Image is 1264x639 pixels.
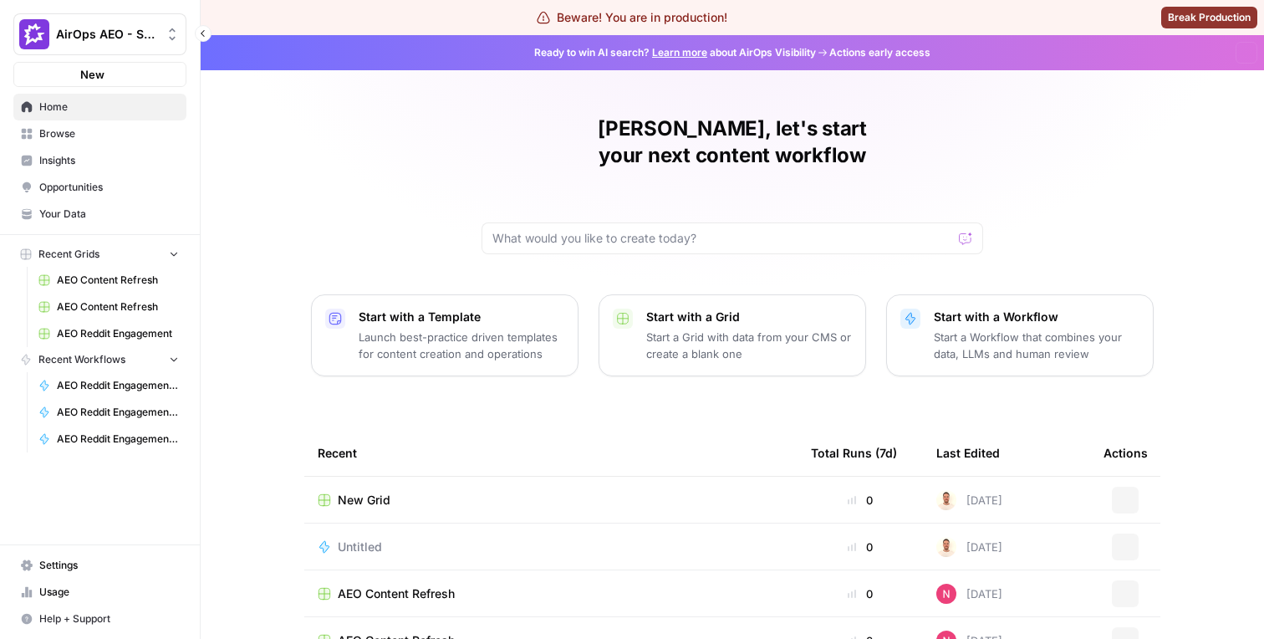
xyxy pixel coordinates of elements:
[13,94,186,120] a: Home
[936,537,956,557] img: n02y6dxk2kpdk487jkjae1zkvp35
[936,490,956,510] img: n02y6dxk2kpdk487jkjae1zkvp35
[38,247,99,262] span: Recent Grids
[13,174,186,201] a: Opportunities
[57,299,179,314] span: AEO Content Refresh
[13,62,186,87] button: New
[482,115,983,169] h1: [PERSON_NAME], let's start your next content workflow
[39,153,179,168] span: Insights
[57,326,179,341] span: AEO Reddit Engagement
[811,539,910,555] div: 0
[31,267,186,294] a: AEO Content Refresh
[936,490,1002,510] div: [DATE]
[318,539,784,555] a: Untitled
[1161,7,1257,28] button: Break Production
[13,606,186,632] button: Help + Support
[829,45,930,60] span: Actions early access
[338,585,455,602] span: AEO Content Refresh
[31,372,186,399] a: AEO Reddit Engagement - Fork
[31,320,186,347] a: AEO Reddit Engagement
[13,201,186,227] a: Your Data
[936,584,956,604] img: fopa3c0x52at9xxul9zbduzf8hu4
[338,492,390,509] span: New Grid
[936,584,1002,604] div: [DATE]
[39,585,179,600] span: Usage
[39,611,179,626] span: Help + Support
[57,378,179,393] span: AEO Reddit Engagement - Fork
[492,230,952,247] input: What would you like to create today?
[886,294,1154,376] button: Start with a WorkflowStart a Workflow that combines your data, LLMs and human review
[31,294,186,320] a: AEO Content Refresh
[39,180,179,195] span: Opportunities
[56,26,157,43] span: AirOps AEO - Single Brand (Gong)
[57,405,179,420] span: AEO Reddit Engagement - Fork
[811,585,910,602] div: 0
[39,558,179,573] span: Settings
[39,126,179,141] span: Browse
[57,273,179,288] span: AEO Content Refresh
[537,9,727,26] div: Beware! You are in production!
[1168,10,1251,25] span: Break Production
[13,242,186,267] button: Recent Grids
[19,19,49,49] img: AirOps AEO - Single Brand (Gong) Logo
[13,147,186,174] a: Insights
[38,352,125,367] span: Recent Workflows
[652,46,707,59] a: Learn more
[811,430,897,476] div: Total Runs (7d)
[1103,430,1148,476] div: Actions
[534,45,816,60] span: Ready to win AI search? about AirOps Visibility
[318,585,784,602] a: AEO Content Refresh
[57,432,179,447] span: AEO Reddit Engagement - Fork
[318,492,784,509] a: New Grid
[13,120,186,147] a: Browse
[934,329,1139,362] p: Start a Workflow that combines your data, LLMs and human review
[31,399,186,426] a: AEO Reddit Engagement - Fork
[359,309,564,325] p: Start with a Template
[936,537,1002,557] div: [DATE]
[646,309,852,325] p: Start with a Grid
[934,309,1139,325] p: Start with a Workflow
[338,539,382,555] span: Untitled
[318,430,784,476] div: Recent
[311,294,578,376] button: Start with a TemplateLaunch best-practice driven templates for content creation and operations
[39,207,179,222] span: Your Data
[13,579,186,606] a: Usage
[13,552,186,579] a: Settings
[13,347,186,372] button: Recent Workflows
[31,426,186,452] a: AEO Reddit Engagement - Fork
[936,430,1000,476] div: Last Edited
[811,492,910,509] div: 0
[80,66,104,83] span: New
[599,294,866,376] button: Start with a GridStart a Grid with data from your CMS or create a blank one
[359,329,564,362] p: Launch best-practice driven templates for content creation and operations
[13,13,186,55] button: Workspace: AirOps AEO - Single Brand (Gong)
[646,329,852,362] p: Start a Grid with data from your CMS or create a blank one
[39,100,179,115] span: Home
